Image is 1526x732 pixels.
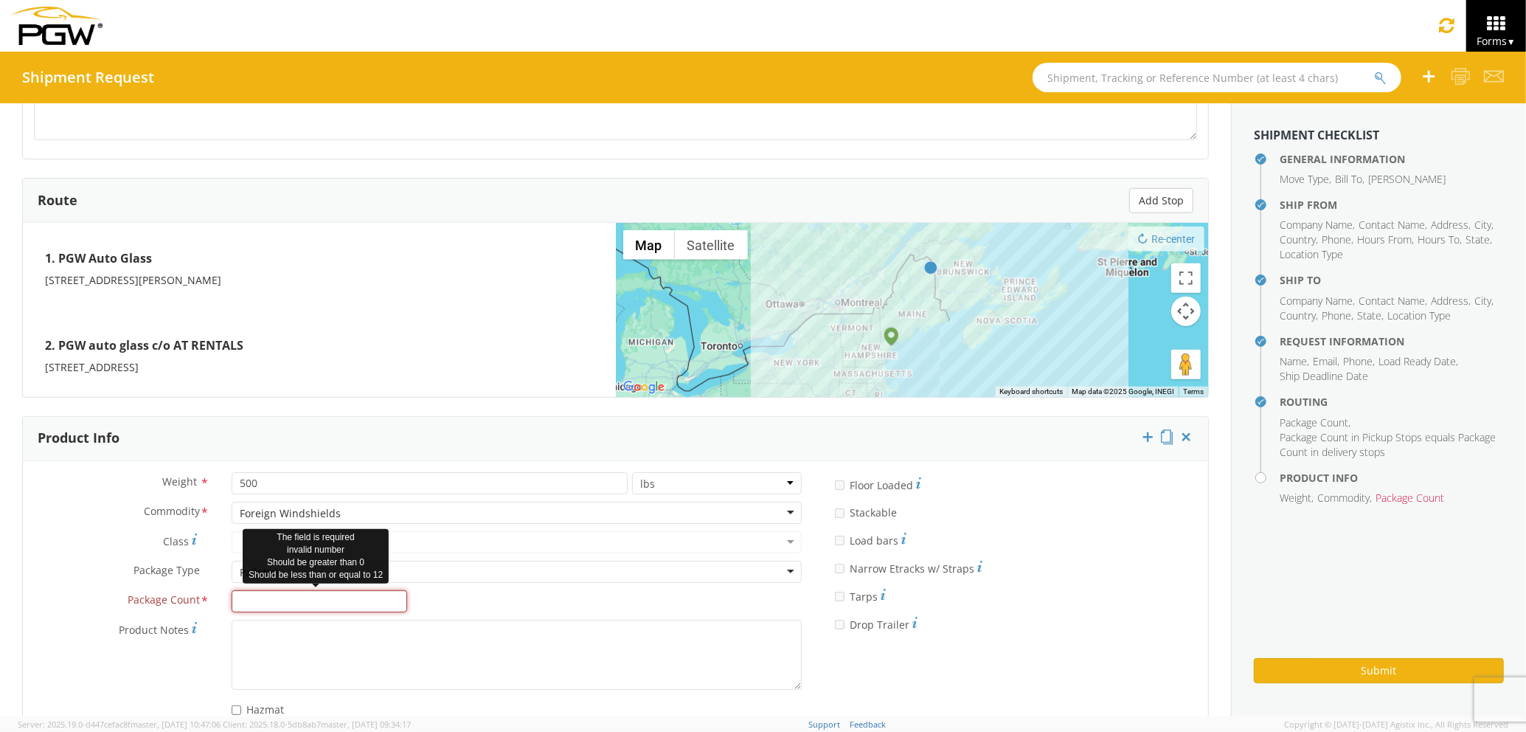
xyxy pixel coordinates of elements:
li: , [1359,218,1427,232]
label: Drop Trailer [835,615,918,632]
li: , [1378,354,1458,369]
h4: Product Info [1280,472,1504,483]
span: Package Count [128,593,200,610]
h4: 1. PGW Auto Glass [45,245,594,273]
li: , [1431,218,1471,232]
span: Hours To [1418,232,1460,246]
span: Location Type [1387,308,1451,322]
span: master, [DATE] 09:34:17 [321,719,411,730]
span: Address [1431,218,1468,232]
li: , [1359,294,1427,308]
input: Drop Trailer [835,620,844,629]
li: , [1317,491,1372,505]
span: Phone [1343,354,1373,368]
span: Commodity [1317,491,1370,505]
span: City [1474,218,1491,232]
li: , [1474,218,1494,232]
span: [STREET_ADDRESS][PERSON_NAME] [45,273,221,287]
li: , [1280,308,1318,323]
span: Package Count [1376,491,1444,505]
h4: Ship From [1280,199,1504,210]
button: Toggle fullscreen view [1171,263,1201,293]
li: , [1313,354,1339,369]
button: Map camera controls [1171,297,1201,326]
h4: General Information [1280,153,1504,165]
span: Contact Name [1359,218,1425,232]
span: State [1466,232,1490,246]
li: , [1466,232,1492,247]
input: Floor Loaded [835,480,844,490]
span: Package Type [133,563,200,580]
span: Location Type [1280,247,1343,261]
input: Tarps [835,592,844,601]
span: Commodity [144,504,200,521]
li: , [1357,232,1414,247]
label: Floor Loaded [835,475,921,493]
li: , [1335,172,1364,187]
span: Company Name [1280,294,1353,308]
input: Stackable [835,508,844,518]
h4: Shipment Request [22,69,154,86]
span: Weight [162,474,197,488]
span: Company Name [1280,218,1353,232]
span: Name [1280,354,1307,368]
h4: Ship To [1280,274,1504,286]
span: State [1357,308,1381,322]
label: Narrow Etracks w/ Straps [835,559,982,576]
span: Ship Deadline Date [1280,369,1368,383]
input: Hazmat [232,705,241,715]
label: Stackable [835,503,900,520]
li: , [1280,491,1314,505]
span: Phone [1322,232,1351,246]
button: Show street map [623,230,675,260]
li: , [1280,172,1331,187]
span: Weight [1280,491,1311,505]
li: , [1280,354,1309,369]
span: Country [1280,308,1316,322]
li: , [1280,415,1350,430]
li: , [1280,232,1318,247]
span: ▼ [1507,35,1516,48]
span: City [1474,294,1491,308]
div: Foreign Windshields [240,506,341,521]
strong: Shipment Checklist [1254,127,1379,143]
label: Hazmat [232,700,287,717]
span: Email [1313,354,1337,368]
span: Map data ©2025 Google, INEGI [1072,387,1174,396]
span: Address [1431,294,1468,308]
label: Tarps [835,587,886,604]
li: , [1418,232,1462,247]
button: Keyboard shortcuts [999,387,1063,397]
a: Terms [1183,387,1204,396]
button: Re-center [1128,227,1204,252]
a: Support [809,719,841,730]
li: , [1431,294,1471,308]
span: Country [1280,232,1316,246]
input: Narrow Etracks w/ Straps [835,564,844,573]
span: Hours From [1357,232,1412,246]
span: Forms [1477,34,1516,48]
span: Package Count [1280,415,1348,429]
span: master, [DATE] 10:47:06 [131,719,221,730]
span: [PERSON_NAME] [1368,172,1446,186]
h3: Product Info [38,431,119,446]
a: Open this area in Google Maps (opens a new window) [620,378,668,397]
button: Submit [1254,658,1504,683]
span: Class [163,534,189,548]
li: , [1322,308,1353,323]
li: , [1357,308,1384,323]
li: , [1322,232,1353,247]
h4: Request Information [1280,336,1504,347]
h4: 2. PGW auto glass c/o AT RENTALS [45,332,594,360]
li: , [1280,294,1355,308]
input: Load bars [835,536,844,545]
span: [STREET_ADDRESS] [45,360,139,374]
input: Shipment, Tracking or Reference Number (at least 4 chars) [1033,63,1401,92]
h4: Routing [1280,396,1504,407]
img: Google [620,378,668,397]
li: , [1280,218,1355,232]
button: Drag Pegman onto the map to open Street View [1171,350,1201,379]
a: Feedback [850,719,887,730]
span: Move Type [1280,172,1329,186]
img: pgw-form-logo-1aaa8060b1cc70fad034.png [11,7,103,45]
